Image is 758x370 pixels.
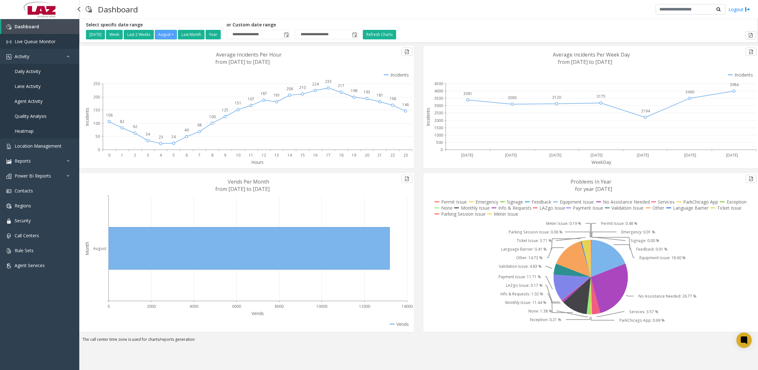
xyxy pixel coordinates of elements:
[197,122,202,128] text: 68
[441,147,443,152] text: 0
[509,229,563,235] text: Parking Session Issue: 0.06 %
[209,114,216,119] text: 100
[283,30,290,39] span: Toggle popup
[575,185,612,192] text: for year [DATE]
[215,58,270,65] text: from [DATE] to [DATE]
[352,152,356,158] text: 19
[15,218,31,224] span: Security
[15,143,62,149] span: Location Management
[376,92,383,98] text: 181
[434,81,443,86] text: 4500
[499,274,541,279] text: Payment Issue: 11.71 %
[339,152,343,158] text: 18
[273,92,280,98] text: 181
[274,152,279,158] text: 13
[434,125,443,131] text: 1500
[222,107,228,113] text: 125
[124,30,154,39] button: Last 2 Weeks
[463,91,472,96] text: 3381
[286,86,293,91] text: 206
[275,304,284,309] text: 8000
[106,30,123,39] button: Week
[359,304,370,309] text: 12000
[730,82,739,87] text: 3984
[729,6,750,13] a: Logout
[528,308,552,314] text: None: 1.38 %
[84,108,90,126] text: Incidents
[434,110,443,116] text: 2500
[147,304,156,309] text: 2000
[461,152,473,158] text: [DATE]
[500,291,543,297] text: Info & Requests: 1.02 %
[6,204,11,209] img: 'icon'
[6,248,11,253] img: 'icon'
[351,30,358,39] span: Toggle popup
[93,107,100,113] text: 150
[601,221,637,226] text: Permit Issue: 0.48 %
[389,96,396,101] text: 168
[6,39,11,44] img: 'icon'
[552,95,561,100] text: 3120
[684,152,696,158] text: [DATE]
[228,178,269,185] text: Vends Per Month
[639,255,686,260] text: Equipment Issue: 18.60 %
[726,152,738,158] text: [DATE]
[215,185,270,192] text: from [DATE] to [DATE]
[591,152,603,158] text: [DATE]
[558,58,612,65] text: from [DATE] to [DATE]
[224,152,226,158] text: 9
[746,175,756,183] button: Export to pdf
[402,102,409,107] text: 146
[15,188,33,194] span: Contacts
[506,283,543,288] text: LAZgo Issue: 0.17 %
[216,51,282,58] text: Average Incidents Per Hour
[325,79,331,84] text: 233
[436,140,443,145] text: 500
[638,293,696,299] text: No Assistance Needed: 26.77 %
[338,83,344,88] text: 217
[249,152,253,158] text: 11
[93,94,100,100] text: 200
[84,242,90,255] text: Month
[15,83,41,89] span: Lane Activity
[252,310,264,316] text: Vends
[134,152,136,158] text: 2
[108,152,110,158] text: 0
[434,88,443,94] text: 4000
[6,24,11,30] img: 'icon'
[571,178,611,185] text: Problems In Year
[6,233,11,239] img: 'icon'
[251,159,264,165] text: Hours
[403,152,408,158] text: 23
[86,30,105,39] button: [DATE]
[15,113,47,119] span: Quality Analysis
[98,147,100,152] text: 0
[402,48,412,56] button: Export to pdf
[93,121,100,126] text: 100
[505,300,546,305] text: Monthly Issue: 11.44 %
[299,85,306,90] text: 210
[316,304,327,309] text: 10000
[629,309,658,314] text: Services: 3.57 %
[133,124,137,129] text: 62
[15,173,51,179] span: Power BI Reports
[745,6,750,13] img: logout
[15,38,56,44] span: Live Queue Monitor
[232,304,241,309] text: 6000
[591,159,611,165] text: WeekDay
[745,31,756,39] button: Export to pdf
[553,51,630,58] text: Average Incidents Per Week Day
[147,152,149,158] text: 3
[549,152,561,158] text: [DATE]
[95,2,141,17] h3: Dashboard
[6,144,11,149] img: 'icon'
[746,48,756,56] button: Export to pdf
[236,152,240,158] text: 10
[597,94,605,99] text: 3175
[160,152,162,158] text: 4
[86,2,92,17] img: pageIcon
[95,134,100,139] text: 50
[15,128,34,134] span: Heatmap
[516,255,543,260] text: Other: 14.73 %
[206,30,221,39] button: Year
